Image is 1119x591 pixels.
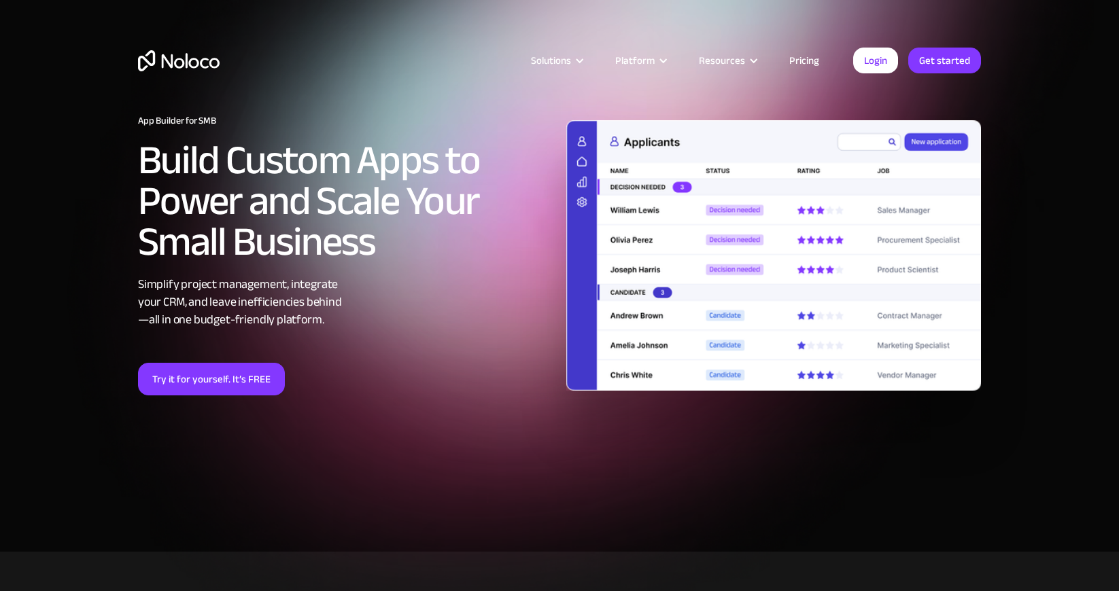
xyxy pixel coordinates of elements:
div: Solutions [531,52,571,69]
a: Pricing [772,52,836,69]
a: home [138,50,220,71]
div: Solutions [514,52,598,69]
a: Login [853,48,898,73]
div: Resources [682,52,772,69]
a: Get started [908,48,981,73]
div: Resources [699,52,745,69]
div: Simplify project management, integrate your CRM, and leave inefficiencies behind —all in one budg... [138,276,553,329]
a: Try it for yourself. It’s FREE [138,363,285,395]
div: Platform [615,52,655,69]
h2: Build Custom Apps to Power and Scale Your Small Business [138,140,553,262]
div: Platform [598,52,682,69]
